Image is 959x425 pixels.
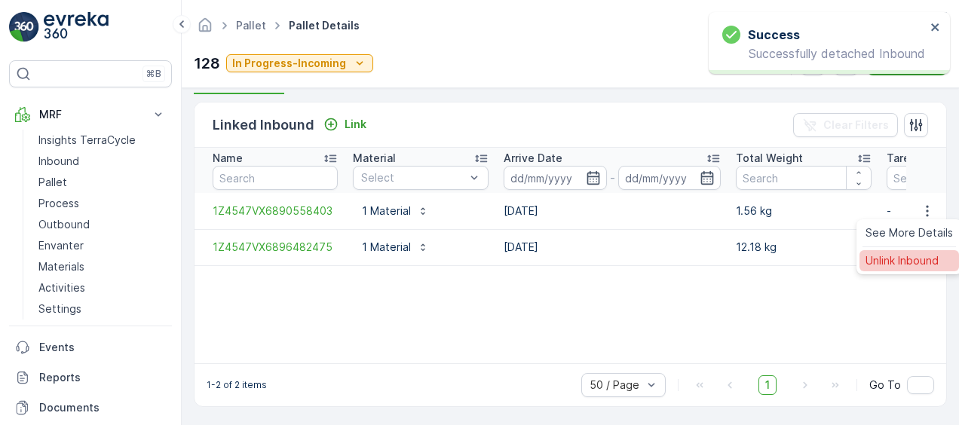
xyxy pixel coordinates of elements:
a: Envanter [32,235,172,256]
button: close [930,21,941,35]
p: ⌘B [146,68,161,80]
p: MRF [39,107,142,122]
img: logo [9,12,39,42]
p: 1 Material [362,203,411,219]
a: Process [32,193,172,214]
a: Activities [32,277,172,298]
p: 12.18 kg [736,240,872,255]
a: 1Z4547VX6890558403 [213,203,338,219]
input: dd/mm/yyyy [618,166,722,190]
p: Material [353,151,396,166]
p: - [610,169,615,187]
p: Arrive Date [504,151,562,166]
a: Reports [9,362,172,393]
h3: Success [748,26,800,44]
a: See More Details [859,222,959,243]
a: Homepage [197,23,213,35]
span: Go To [869,378,901,393]
span: Pallet Details [286,18,363,33]
p: Outbound [38,217,90,232]
p: 1.56 kg [736,203,872,219]
input: Search [736,166,872,190]
td: [DATE] [496,193,728,229]
p: 128 [194,52,220,75]
p: Materials [38,259,84,274]
input: Search [213,166,338,190]
p: Events [39,340,166,355]
span: Unlink Inbound [866,253,939,268]
p: In Progress-Incoming [232,56,346,71]
p: Clear Filters [823,118,889,133]
a: Events [9,332,172,362]
p: Link [345,117,366,132]
button: MRF [9,99,172,130]
p: Pallet [38,175,67,190]
button: In Progress-Incoming [226,54,373,72]
p: Insights TerraCycle [38,133,136,148]
button: 1 Material [353,235,438,259]
a: Insights TerraCycle [32,130,172,151]
button: Clear Filters [793,113,898,137]
p: Tare Weight [887,151,950,166]
td: [DATE] [496,229,728,265]
a: Inbound [32,151,172,172]
p: 1 Material [362,240,411,255]
a: 1Z4547VX6896482475 [213,240,338,255]
a: Settings [32,298,172,320]
p: Name [213,151,243,166]
button: 1 Material [353,199,438,223]
a: Materials [32,256,172,277]
p: Envanter [38,238,84,253]
p: Inbound [38,154,79,169]
button: Link [317,115,372,133]
a: Pallet [32,172,172,193]
p: Select [361,170,465,185]
a: Outbound [32,214,172,235]
p: Settings [38,301,81,316]
p: Linked Inbound [213,115,314,136]
p: Successfully detached Inbound [722,47,926,60]
p: Documents [39,400,166,415]
input: dd/mm/yyyy [504,166,607,190]
p: Process [38,196,79,211]
p: Activities [38,280,85,295]
p: Reports [39,370,166,385]
span: 1 [758,375,777,395]
p: 1-2 of 2 items [207,379,267,391]
img: logo_light-DOdMpM7g.png [44,12,109,42]
p: Total Weight [736,151,803,166]
a: Documents [9,393,172,423]
a: Pallet [236,19,266,32]
span: See More Details [866,225,953,240]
